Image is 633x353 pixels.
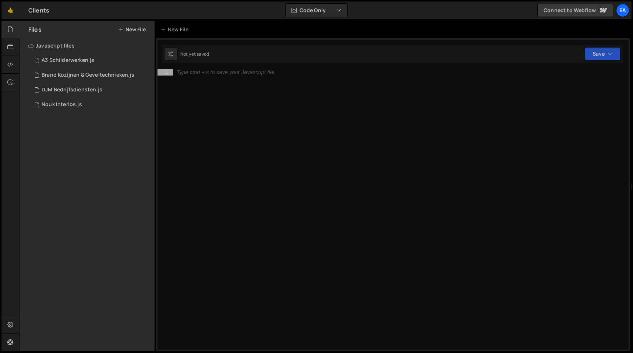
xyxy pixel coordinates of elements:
[180,51,209,57] div: Not yet saved
[28,83,155,97] div: 15606/41349.js
[1,1,20,19] a: 🤙
[286,4,347,17] button: Code Only
[160,26,191,33] div: New File
[28,6,49,15] div: Clients
[616,4,629,17] a: Ea
[42,87,102,93] div: DJM Bedrijfsdiensten.js
[158,69,173,76] div: 1
[28,53,155,68] div: 15606/43253.js
[585,47,620,60] button: Save
[20,38,155,53] div: Javascript files
[28,68,155,83] div: 15606/44648.js
[42,101,82,108] div: Nouk Interios.js
[177,70,276,75] div: Type cmd + s to save your Javascript file.
[42,57,94,64] div: A3 Schilderwerken.js
[42,72,134,78] div: Brand Kozijnen & Geveltechnieken.js
[28,97,155,112] div: 15606/42546.js
[28,25,42,34] h2: Files
[537,4,614,17] a: Connect to Webflow
[118,27,146,32] button: New File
